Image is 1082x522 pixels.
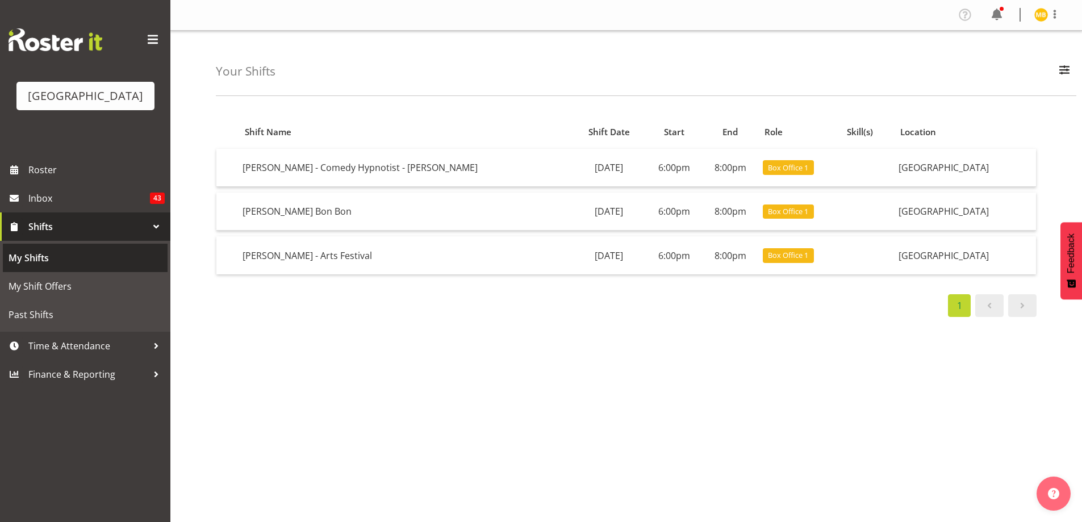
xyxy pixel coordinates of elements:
span: Feedback [1066,233,1076,273]
span: My Shift Offers [9,278,162,295]
span: Time & Attendance [28,337,148,354]
td: [DATE] [572,149,646,187]
span: End [722,126,738,139]
td: [GEOGRAPHIC_DATA] [894,149,1036,187]
a: My Shift Offers [3,272,168,300]
span: My Shifts [9,249,162,266]
a: My Shifts [3,244,168,272]
td: [GEOGRAPHIC_DATA] [894,236,1036,274]
td: 8:00pm [702,236,758,274]
a: Past Shifts [3,300,168,329]
span: Shift Name [245,126,291,139]
td: [PERSON_NAME] Bon Bon [238,193,572,231]
td: [PERSON_NAME] - Arts Festival [238,236,572,274]
span: Box Office 1 [768,162,808,173]
span: Inbox [28,190,150,207]
td: [DATE] [572,193,646,231]
td: [DATE] [572,236,646,274]
span: Start [664,126,684,139]
h4: Your Shifts [216,65,275,78]
span: Past Shifts [9,306,162,323]
td: [PERSON_NAME] - Comedy Hypnotist - [PERSON_NAME] [238,149,572,187]
img: michelle-bradbury9520.jpg [1034,8,1048,22]
td: 6:00pm [646,149,702,187]
td: 8:00pm [702,149,758,187]
button: Filter Employees [1052,59,1076,84]
span: Role [764,126,783,139]
span: Skill(s) [847,126,873,139]
td: [GEOGRAPHIC_DATA] [894,193,1036,231]
span: Shifts [28,218,148,235]
img: Rosterit website logo [9,28,102,51]
div: [GEOGRAPHIC_DATA] [28,87,143,105]
span: Shift Date [588,126,630,139]
span: Roster [28,161,165,178]
span: Finance & Reporting [28,366,148,383]
img: help-xxl-2.png [1048,488,1059,499]
span: Box Office 1 [768,250,808,261]
span: Box Office 1 [768,206,808,217]
td: 6:00pm [646,193,702,231]
span: 43 [150,193,165,204]
button: Feedback - Show survey [1060,222,1082,299]
td: 8:00pm [702,193,758,231]
span: Location [900,126,936,139]
td: 6:00pm [646,236,702,274]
